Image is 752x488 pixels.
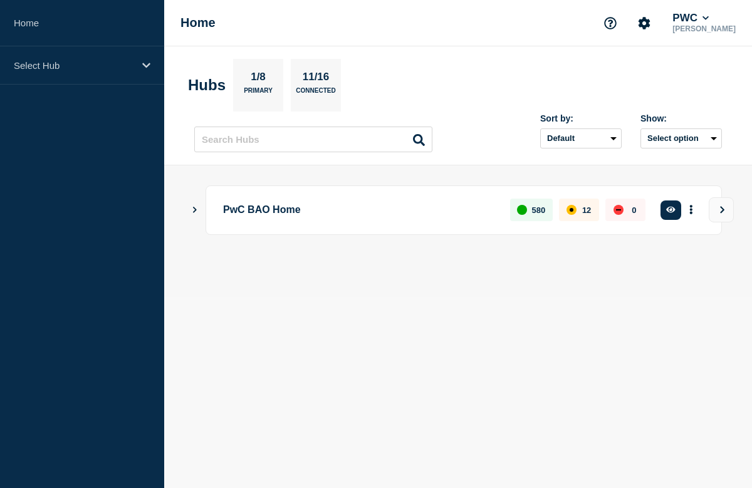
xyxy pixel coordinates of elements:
p: 0 [632,205,636,215]
div: affected [567,205,577,215]
p: Connected [296,87,335,100]
select: Sort by [540,128,622,148]
p: 580 [532,205,546,215]
p: 11/16 [298,71,334,87]
div: Show: [640,113,722,123]
button: View [709,197,734,222]
p: Select Hub [14,60,134,71]
h2: Hubs [188,76,226,94]
div: Sort by: [540,113,622,123]
div: down [614,205,624,215]
p: 1/8 [246,71,271,87]
button: Account settings [631,10,657,36]
div: up [517,205,527,215]
button: Support [597,10,624,36]
button: Show Connected Hubs [192,205,198,215]
input: Search Hubs [194,127,432,152]
button: PWC [670,12,711,24]
button: More actions [683,199,699,222]
p: PwC BAO Home [223,199,496,222]
h1: Home [180,16,216,30]
p: Primary [244,87,273,100]
button: Select option [640,128,722,148]
p: [PERSON_NAME] [670,24,738,33]
p: 12 [582,205,591,215]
